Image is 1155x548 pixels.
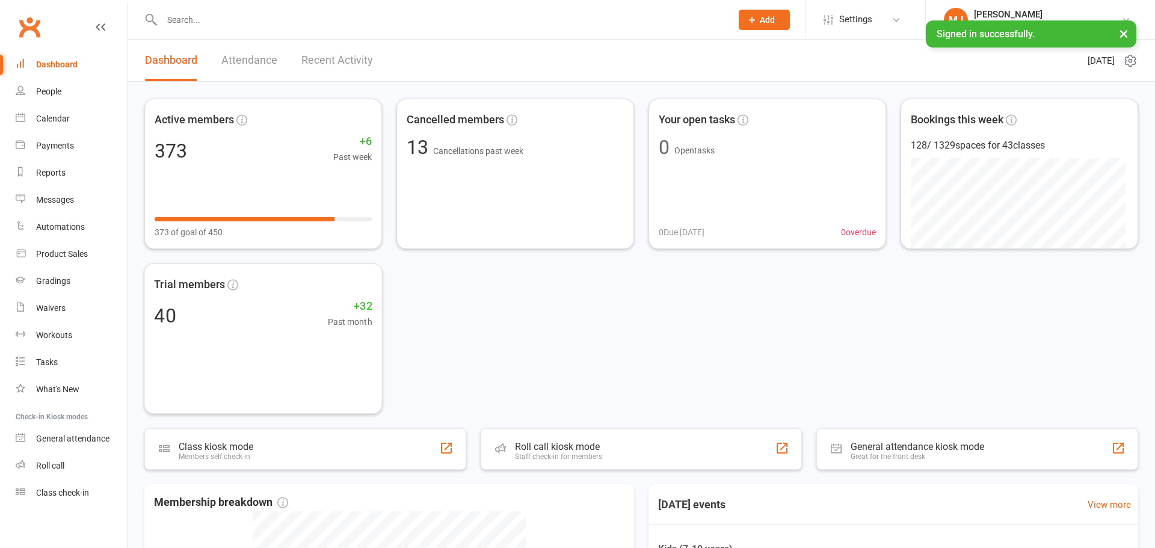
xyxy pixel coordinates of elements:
[515,441,602,452] div: Roll call kiosk mode
[333,150,372,164] span: Past week
[301,40,373,81] a: Recent Activity
[16,51,127,78] a: Dashboard
[333,133,372,150] span: +6
[328,298,372,315] span: +32
[155,111,234,129] span: Active members
[36,488,89,497] div: Class check-in
[36,461,64,470] div: Roll call
[16,241,127,268] a: Product Sales
[328,315,372,328] span: Past month
[841,226,876,239] span: 0 overdue
[36,195,74,205] div: Messages
[16,479,127,506] a: Class kiosk mode
[36,303,66,313] div: Waivers
[221,40,277,81] a: Attendance
[154,276,224,293] span: Trial members
[1113,20,1135,46] button: ×
[433,146,523,156] span: Cancellations past week
[16,295,127,322] a: Waivers
[659,138,670,157] div: 0
[16,322,127,349] a: Workouts
[179,452,253,461] div: Members self check-in
[36,384,79,394] div: What's New
[16,376,127,403] a: What's New
[16,159,127,186] a: Reports
[36,60,78,69] div: Dashboard
[944,8,968,32] div: MJ
[407,111,504,129] span: Cancelled members
[16,186,127,214] a: Messages
[851,452,984,461] div: Great for the front desk
[16,452,127,479] a: Roll call
[648,494,735,516] h3: [DATE] events
[974,20,1121,31] div: Urban Muaythai - [GEOGRAPHIC_DATA]
[760,15,775,25] span: Add
[739,10,790,30] button: Add
[145,40,197,81] a: Dashboard
[515,452,602,461] div: Staff check-in for members
[16,425,127,452] a: General attendance kiosk mode
[16,105,127,132] a: Calendar
[1088,497,1131,512] a: View more
[16,349,127,376] a: Tasks
[36,87,61,96] div: People
[155,141,187,161] div: 373
[36,222,85,232] div: Automations
[851,441,984,452] div: General attendance kiosk mode
[937,28,1035,40] span: Signed in successfully.
[16,214,127,241] a: Automations
[911,138,1128,153] div: 128 / 1329 spaces for 43 classes
[36,168,66,177] div: Reports
[16,132,127,159] a: Payments
[154,306,176,325] div: 40
[1088,54,1115,68] span: [DATE]
[839,6,872,33] span: Settings
[659,111,735,129] span: Your open tasks
[36,434,109,443] div: General attendance
[407,136,433,159] span: 13
[158,11,723,28] input: Search...
[36,357,58,367] div: Tasks
[674,146,715,155] span: Open tasks
[14,12,45,42] a: Clubworx
[179,441,253,452] div: Class kiosk mode
[16,78,127,105] a: People
[16,268,127,295] a: Gradings
[36,141,74,150] div: Payments
[659,226,704,239] span: 0 Due [DATE]
[36,114,70,123] div: Calendar
[974,9,1121,20] div: [PERSON_NAME]
[911,111,1003,129] span: Bookings this week
[36,276,70,286] div: Gradings
[155,226,223,239] span: 373 of goal of 450
[154,494,288,511] span: Membership breakdown
[36,330,72,340] div: Workouts
[36,249,88,259] div: Product Sales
